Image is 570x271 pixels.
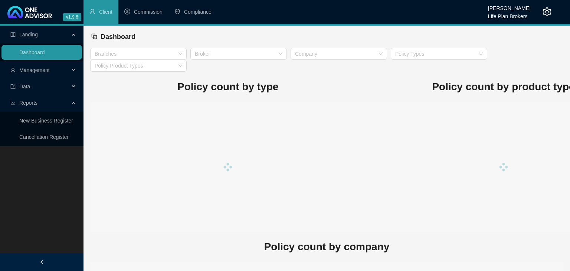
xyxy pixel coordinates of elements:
span: profile [10,32,16,37]
span: dollar [124,9,130,14]
span: import [10,84,16,89]
a: Cancellation Register [19,134,69,140]
span: Management [19,67,50,73]
span: left [39,259,45,265]
a: Dashboard [19,49,45,55]
span: block [91,33,98,40]
span: user [10,68,16,73]
span: Landing [19,32,38,37]
span: Dashboard [101,33,135,40]
span: Commission [134,9,163,15]
span: Compliance [184,9,212,15]
span: setting [543,7,551,16]
a: New Business Register [19,118,73,124]
div: [PERSON_NAME] [488,2,531,10]
h1: Policy count by company [90,239,563,255]
span: safety [174,9,180,14]
img: 2df55531c6924b55f21c4cf5d4484680-logo-light.svg [7,6,52,18]
div: Life Plan Brokers [488,10,531,18]
span: Client [99,9,112,15]
span: Data [19,84,30,89]
span: Reports [19,100,37,106]
h1: Policy count by type [90,79,366,95]
span: line-chart [10,100,16,105]
span: v1.9.6 [63,13,81,21]
span: user [89,9,95,14]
